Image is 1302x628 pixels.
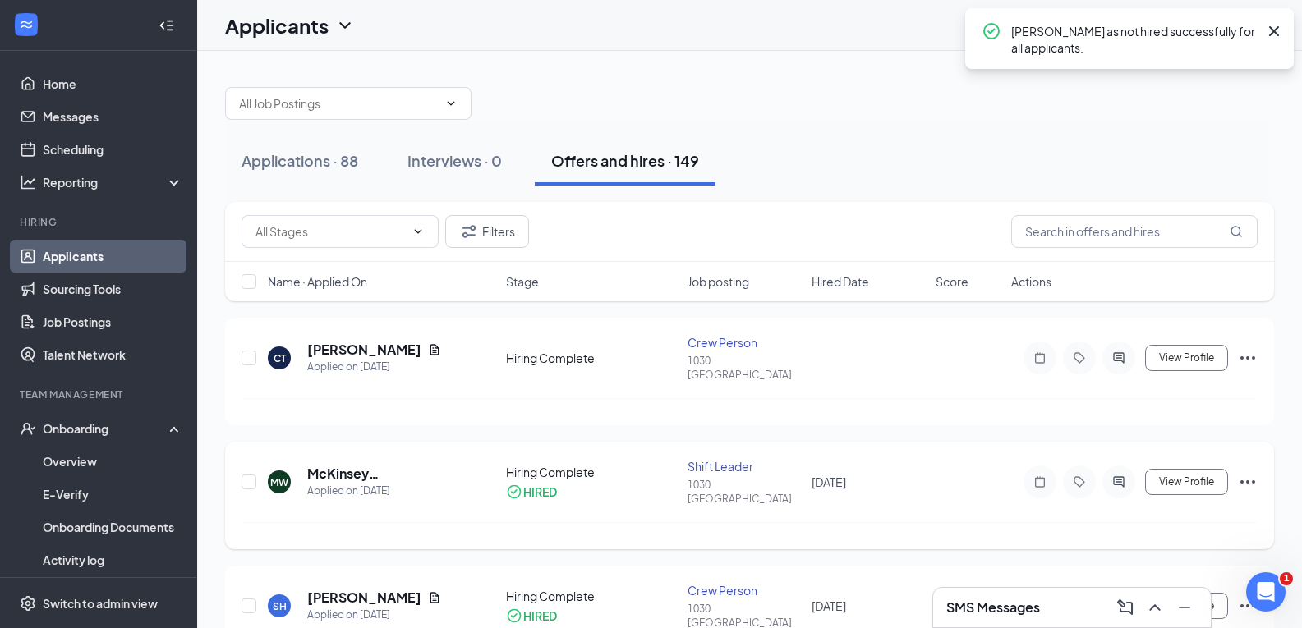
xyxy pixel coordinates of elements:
[43,445,183,478] a: Overview
[18,16,35,33] svg: WorkstreamLogo
[268,273,367,290] span: Name · Applied On
[506,273,539,290] span: Stage
[1070,475,1089,488] svg: Tag
[1159,476,1214,488] span: View Profile
[812,474,846,489] span: [DATE]
[506,464,678,480] div: Hiring Complete
[43,240,183,273] a: Applicants
[812,598,846,613] span: [DATE]
[445,215,529,248] button: Filter Filters
[43,478,183,511] a: E-Verify
[1011,273,1051,290] span: Actions
[1280,572,1293,585] span: 1
[506,350,678,366] div: Hiring Complete
[688,334,802,351] div: Crew Person
[20,387,180,401] div: Team Management
[43,420,169,437] div: Onboarding
[307,483,462,499] div: Applied on [DATE]
[1175,598,1194,617] svg: Minimize
[43,338,183,371] a: Talent Network
[335,16,355,35] svg: ChevronDown
[688,273,749,290] span: Job posting
[1238,472,1258,492] svg: Ellipses
[20,420,36,437] svg: UserCheck
[1142,594,1168,621] button: ChevronUp
[307,589,421,607] h5: [PERSON_NAME]
[412,225,425,238] svg: ChevronDown
[1264,21,1284,41] svg: Cross
[43,100,183,133] a: Messages
[1030,351,1050,364] svg: Note
[1011,215,1258,248] input: Search in offers and hires
[688,354,802,382] div: 1030 [GEOGRAPHIC_DATA]
[688,458,802,474] div: Shift Leader
[506,484,522,500] svg: CheckmarkCircle
[274,351,286,365] div: CT
[1145,345,1228,371] button: View Profile
[982,21,1001,41] svg: CheckmarkCircle
[307,341,421,359] h5: [PERSON_NAME]
[1109,351,1129,364] svg: ActiveChat
[428,591,441,604] svg: Document
[444,97,458,110] svg: ChevronDown
[506,607,522,624] svg: CheckmarkCircle
[1238,596,1258,616] svg: Ellipses
[307,465,462,483] h5: McKinsey [PERSON_NAME]
[307,359,441,375] div: Applied on [DATE]
[936,273,968,290] span: Score
[1112,594,1139,621] button: ComposeMessage
[551,150,699,171] div: Offers and hires · 149
[1159,352,1214,364] span: View Profile
[242,150,358,171] div: Applications · 88
[225,11,329,39] h1: Applicants
[1011,21,1258,56] div: [PERSON_NAME] as not hired successfully for all applicants.
[20,595,36,612] svg: Settings
[20,174,36,190] svg: Analysis
[43,511,183,543] a: Onboarding Documents
[43,543,183,576] a: Activity log
[1145,469,1228,495] button: View Profile
[1238,348,1258,368] svg: Ellipses
[43,174,184,190] div: Reporting
[43,133,183,166] a: Scheduling
[688,478,802,506] div: 1030 [GEOGRAPHIC_DATA]
[1246,572,1286,612] iframe: Intercom live chat
[43,305,183,338] a: Job Postings
[1109,475,1129,488] svg: ActiveChat
[1030,475,1050,488] svg: Note
[407,150,502,171] div: Interviews · 0
[239,94,438,112] input: All Job Postings
[523,607,557,624] div: HIRED
[812,273,869,290] span: Hired Date
[1070,351,1089,364] svg: Tag
[307,607,441,623] div: Applied on [DATE]
[1145,598,1165,617] svg: ChevronUp
[523,484,557,500] div: HIRED
[20,215,180,229] div: Hiring
[946,598,1040,617] h3: SMS Messages
[255,222,405,241] input: All Stages
[506,588,678,604] div: Hiring Complete
[273,599,287,613] div: SH
[1171,594,1198,621] button: Minimize
[688,582,802,598] div: Crew Person
[270,475,288,489] div: MW
[1116,598,1135,617] svg: ComposeMessage
[1230,225,1243,238] svg: MagnifyingGlass
[428,343,441,356] svg: Document
[159,17,175,34] svg: Collapse
[43,67,183,100] a: Home
[459,222,479,241] svg: Filter
[43,595,158,612] div: Switch to admin view
[43,273,183,305] a: Sourcing Tools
